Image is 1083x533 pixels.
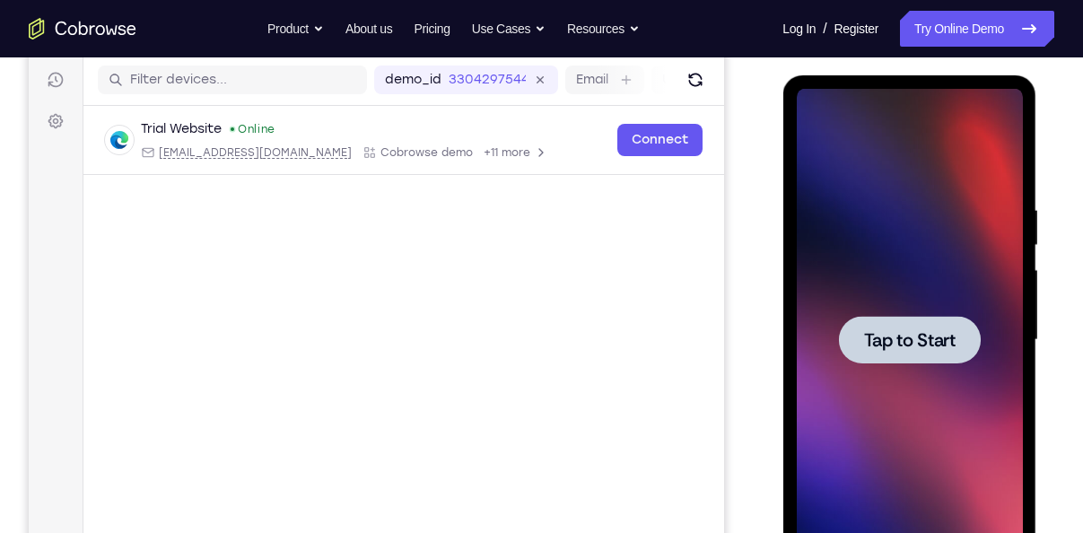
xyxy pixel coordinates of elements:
[652,54,681,83] button: Refresh
[130,134,323,148] span: web@example.com
[202,116,205,119] div: New devices found.
[472,11,546,47] button: Use Cases
[547,59,580,77] label: Email
[345,11,392,47] a: About us
[267,11,324,47] button: Product
[900,11,1054,47] a: Try Online Demo
[823,18,826,39] span: /
[834,11,878,47] a: Register
[200,110,247,125] div: Online
[414,11,450,47] a: Pricing
[567,11,640,47] button: Resources
[29,18,136,39] a: Go to the home page
[633,59,679,77] label: User ID
[455,134,502,148] span: +11 more
[101,59,328,77] input: Filter devices...
[112,134,323,148] div: Email
[352,134,444,148] span: Cobrowse demo
[782,11,816,47] a: Log In
[112,109,193,127] div: Trial Website
[56,240,197,288] button: Tap to Start
[81,256,172,274] span: Tap to Start
[55,94,695,163] div: Open device details
[334,134,444,148] div: App
[356,59,413,77] label: demo_id
[589,112,674,144] a: Connect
